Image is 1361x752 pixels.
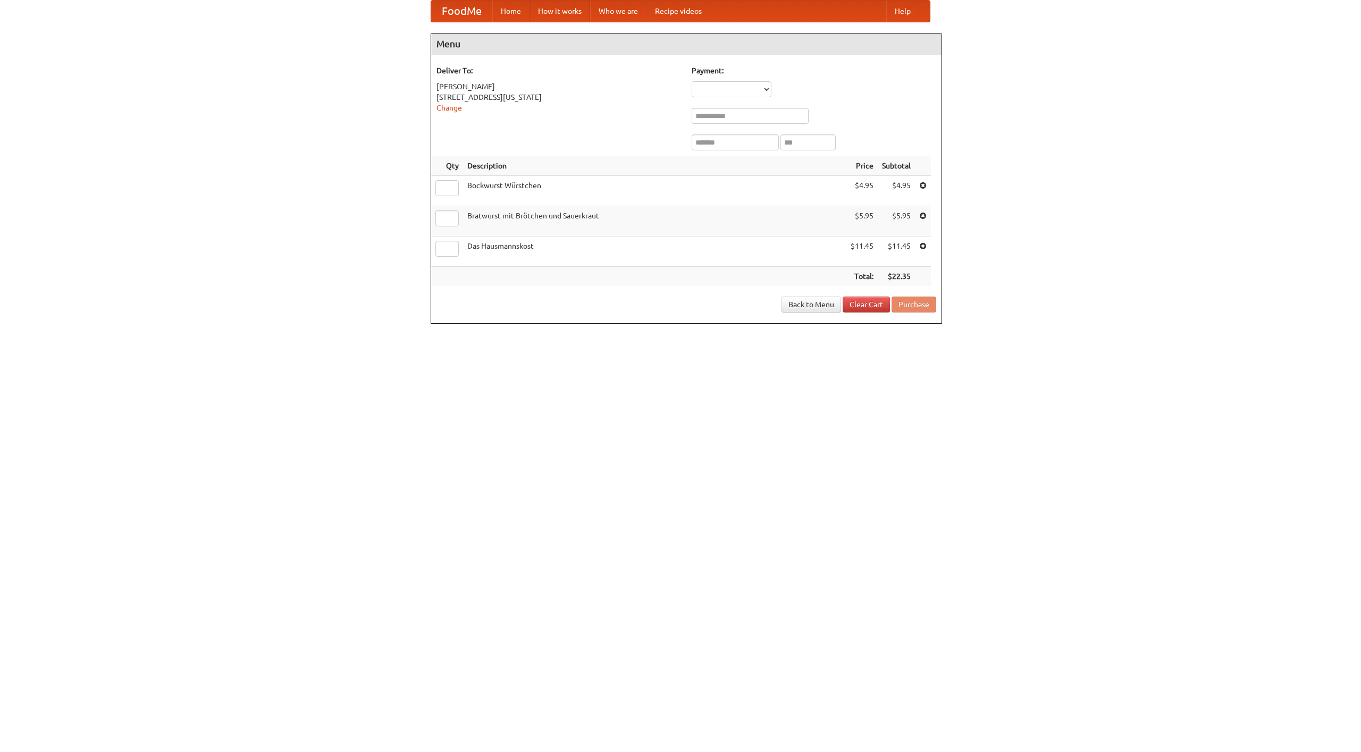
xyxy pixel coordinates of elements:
[878,267,915,286] th: $22.35
[436,92,681,103] div: [STREET_ADDRESS][US_STATE]
[846,206,878,236] td: $5.95
[878,176,915,206] td: $4.95
[492,1,530,22] a: Home
[436,65,681,76] h5: Deliver To:
[463,156,846,176] th: Description
[431,1,492,22] a: FoodMe
[878,236,915,267] td: $11.45
[463,176,846,206] td: Bockwurst Würstchen
[846,267,878,286] th: Total:
[530,1,590,22] a: How it works
[436,104,462,112] a: Change
[886,1,919,22] a: Help
[646,1,710,22] a: Recipe videos
[846,156,878,176] th: Price
[892,297,936,312] button: Purchase
[431,156,463,176] th: Qty
[846,176,878,206] td: $4.95
[782,297,841,312] a: Back to Menu
[436,81,681,92] div: [PERSON_NAME]
[431,33,942,55] h4: Menu
[463,206,846,236] td: Bratwurst mit Brötchen und Sauerkraut
[846,236,878,267] td: $11.45
[878,206,915,236] td: $5.95
[843,297,890,312] a: Clear Cart
[590,1,646,22] a: Who we are
[878,156,915,176] th: Subtotal
[463,236,846,267] td: Das Hausmannskost
[692,65,936,76] h5: Payment:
